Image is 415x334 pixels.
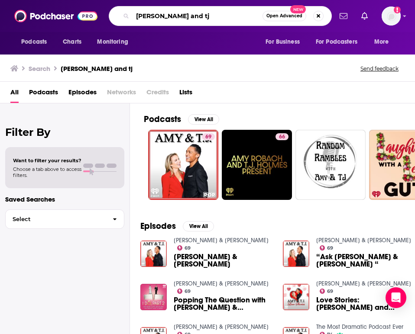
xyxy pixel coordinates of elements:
[283,241,309,267] img: “Ask Amy & T.J. “
[140,221,214,231] a: EpisodesView All
[283,284,309,310] img: Love Stories: Amy and T.J.
[394,6,401,13] svg: Add a profile image
[21,36,47,48] span: Podcasts
[63,36,81,48] span: Charts
[279,133,285,141] span: 66
[140,284,167,310] img: Popping The Question with Amy & T.J.
[320,245,334,250] a: 69
[144,114,219,125] a: PodcastsView All
[177,289,191,294] a: 69
[183,221,214,231] button: View All
[316,296,415,311] span: Love Stories: [PERSON_NAME] and [PERSON_NAME]
[5,126,124,138] h2: Filter By
[140,221,176,231] h2: Episodes
[316,323,403,331] a: The Most Dramatic Podcast Ever
[374,36,389,48] span: More
[358,65,401,72] button: Send feedback
[316,253,415,268] span: “Ask [PERSON_NAME] & [PERSON_NAME] “
[13,166,81,178] span: Choose a tab above to access filters.
[382,6,401,26] img: User Profile
[266,14,302,18] span: Open Advanced
[10,85,19,103] a: All
[179,85,192,103] a: Lists
[61,64,133,73] h3: [PERSON_NAME] and tj
[368,34,400,50] button: open menu
[174,280,269,287] a: Amy & T.J.
[358,9,371,23] a: Show notifications dropdown
[174,253,272,268] a: Amy & T.J.
[146,85,169,103] span: Credits
[107,85,136,103] span: Networks
[91,34,139,50] button: open menu
[174,237,269,244] a: Amy & T.J.
[336,9,351,23] a: Show notifications dropdown
[316,237,411,244] a: Amy & T.J.
[290,5,306,13] span: New
[68,85,97,103] a: Episodes
[57,34,87,50] a: Charts
[316,253,415,268] a: “Ask Amy & T.J. “
[316,296,415,311] a: Love Stories: Amy and T.J.
[133,9,263,23] input: Search podcasts, credits, & more...
[327,246,333,250] span: 69
[15,34,58,50] button: open menu
[5,209,124,229] button: Select
[13,157,81,164] span: Want to filter your results?
[5,195,124,203] p: Saved Searches
[177,245,191,250] a: 69
[174,323,269,331] a: Amy & T.J.
[310,34,370,50] button: open menu
[174,296,272,311] span: Popping The Question with [PERSON_NAME] & [PERSON_NAME]
[266,36,300,48] span: For Business
[316,280,411,287] a: Amy & T.J.
[205,133,211,141] span: 69
[222,130,292,200] a: 66
[29,64,50,73] h3: Search
[202,133,215,140] a: 69
[174,253,272,268] span: [PERSON_NAME] & [PERSON_NAME]
[382,6,401,26] span: Logged in as alignPR
[140,241,167,267] img: Amy & T.J.
[188,114,219,125] button: View All
[386,287,406,308] div: Open Intercom Messenger
[109,6,332,26] div: Search podcasts, credits, & more...
[276,133,289,140] a: 66
[327,289,333,293] span: 69
[148,130,218,200] a: 69
[382,6,401,26] button: Show profile menu
[29,85,58,103] a: Podcasts
[14,8,97,24] img: Podchaser - Follow, Share and Rate Podcasts
[174,296,272,311] a: Popping The Question with Amy & T.J.
[316,36,357,48] span: For Podcasters
[97,36,128,48] span: Monitoring
[259,34,311,50] button: open menu
[144,114,181,125] h2: Podcasts
[6,216,106,222] span: Select
[263,11,306,21] button: Open AdvancedNew
[320,289,334,294] a: 69
[185,289,191,293] span: 69
[185,246,191,250] span: 69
